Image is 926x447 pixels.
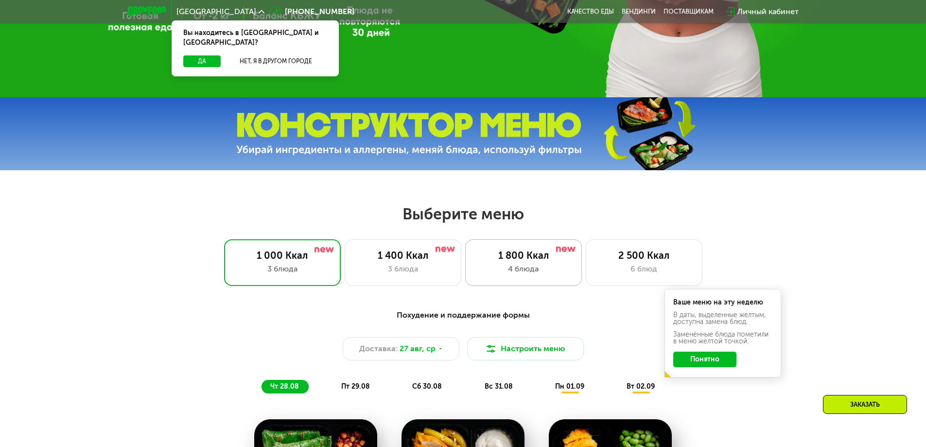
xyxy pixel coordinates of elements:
div: В даты, выделенные желтым, доступна замена блюд. [673,312,772,325]
div: 6 блюд [596,263,692,275]
h2: Выберите меню [31,204,895,224]
span: пн 01.09 [555,382,584,391]
button: Да [183,55,221,67]
button: Понятно [673,352,736,367]
span: [GEOGRAPHIC_DATA] [176,8,256,16]
div: Заменённые блюда пометили в меню жёлтой точкой. [673,331,772,345]
div: 4 блюда [475,263,572,275]
a: [PHONE_NUMBER] [269,6,354,18]
button: Нет, я в другом городе [225,55,327,67]
div: 2 500 Ккал [596,250,692,261]
span: вт 02.09 [627,382,655,391]
span: вс 31.08 [485,382,513,391]
div: 3 блюда [355,263,451,275]
div: 3 блюда [234,263,331,275]
div: Похудение и поддержание формы [175,309,751,322]
div: Ваше меню на эту неделю [673,299,772,306]
div: 1 000 Ккал [234,250,331,261]
div: 1 400 Ккал [355,250,451,261]
div: Вы находитесь в [GEOGRAPHIC_DATA] и [GEOGRAPHIC_DATA]? [172,20,339,55]
span: сб 30.08 [412,382,442,391]
button: Настроить меню [467,337,584,360]
div: Заказать [823,395,907,414]
a: Вендинги [622,8,656,16]
span: Доставка: [359,343,398,355]
div: 1 800 Ккал [475,250,572,261]
span: чт 28.08 [270,382,299,391]
span: пт 29.08 [341,382,370,391]
div: Личный кабинет [737,6,799,18]
a: Качество еды [567,8,614,16]
span: 27 авг, ср [400,343,436,355]
div: поставщикам [664,8,714,16]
